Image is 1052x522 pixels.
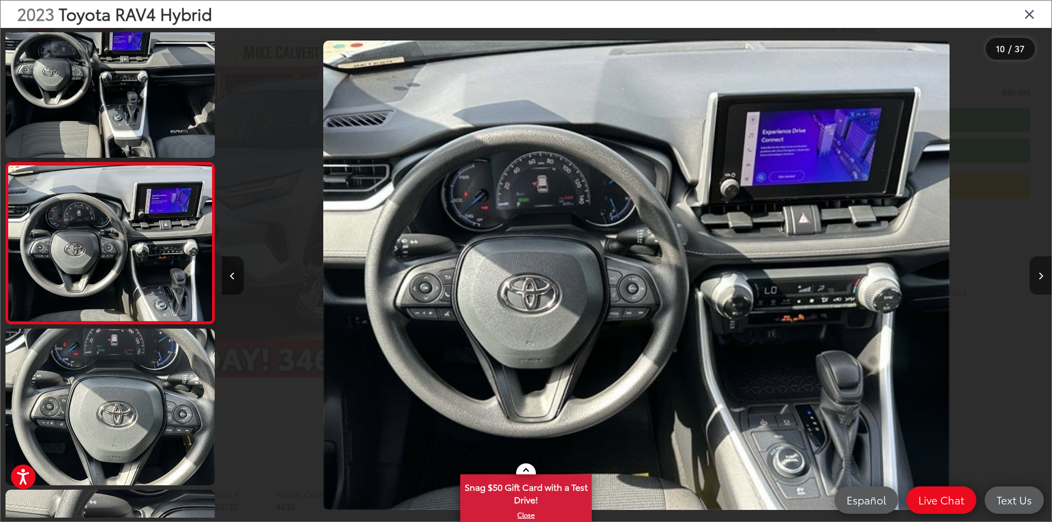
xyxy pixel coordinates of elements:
span: 10 [996,42,1005,54]
a: Text Us [985,486,1044,514]
span: Text Us [991,493,1037,507]
span: Live Chat [913,493,970,507]
img: 2023 Toyota RAV4 Hybrid LE [323,41,950,510]
span: 37 [1015,42,1025,54]
button: Previous image [222,256,244,295]
span: / [1007,45,1013,53]
img: 2023 Toyota RAV4 Hybrid LE [6,165,214,321]
div: 2023 Toyota RAV4 Hybrid LE 9 [221,41,1051,510]
span: Toyota RAV4 Hybrid [59,2,212,25]
i: Close gallery [1024,7,1035,21]
span: Snag $50 Gift Card with a Test Drive! [461,475,591,509]
a: Live Chat [906,486,976,514]
img: 2023 Toyota RAV4 Hybrid LE [3,327,216,487]
span: Español [841,493,891,507]
button: Next image [1030,256,1051,295]
a: Español [834,486,898,514]
span: 2023 [17,2,54,25]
